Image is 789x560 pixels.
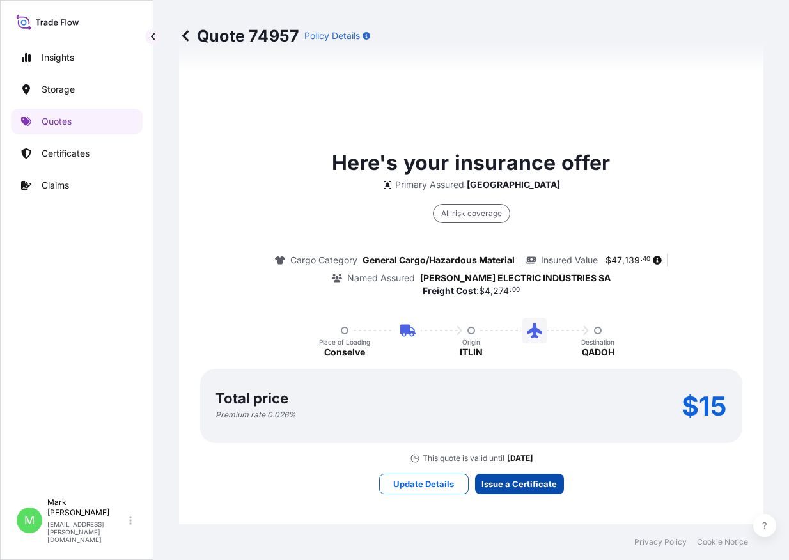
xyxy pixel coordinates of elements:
span: . [641,257,643,261]
p: Primary Assured [395,178,464,191]
button: Update Details [379,474,469,494]
p: Here's your insurance offer [332,148,610,178]
p: General Cargo/Hazardous Material [363,254,515,267]
span: 47 [611,256,622,265]
p: $15 [682,396,727,416]
button: Issue a Certificate [475,474,564,494]
p: This quote is valid until [423,453,504,463]
a: Storage [11,77,143,102]
p: Storage [42,83,75,96]
p: Origin [462,338,480,346]
a: Insights [11,45,143,70]
span: , [490,286,493,295]
p: [DATE] [507,453,533,463]
p: Place of Loading [319,338,370,346]
span: , [622,256,625,265]
span: M [24,514,35,527]
p: Mark [PERSON_NAME] [47,497,127,518]
a: Claims [11,173,143,198]
a: Privacy Policy [634,537,687,547]
p: Policy Details [304,29,360,42]
p: Cargo Category [290,254,357,267]
p: Issue a Certificate [481,478,557,490]
p: [PERSON_NAME] ELECTRIC INDUSTRIES SA [420,272,611,284]
p: ITLIN [460,346,483,359]
a: Cookie Notice [697,537,748,547]
div: All risk coverage [433,204,510,223]
p: Insured Value [541,254,598,267]
p: Named Assured [347,272,415,284]
p: [GEOGRAPHIC_DATA] [467,178,560,191]
p: Claims [42,179,69,192]
p: Quote 74957 [179,26,299,46]
a: Certificates [11,141,143,166]
p: Conselve [324,346,365,359]
span: $ [479,286,485,295]
b: Freight Cost [423,285,476,296]
a: Quotes [11,109,143,134]
p: Quotes [42,115,72,128]
p: Premium rate 0.026 % [215,410,296,420]
p: Destination [581,338,614,346]
p: : [423,284,520,297]
span: 4 [485,286,490,295]
p: Total price [215,392,288,405]
p: Certificates [42,147,90,160]
span: $ [605,256,611,265]
p: QADOH [582,346,614,359]
span: . [510,288,512,292]
span: 274 [493,286,509,295]
p: [EMAIL_ADDRESS][PERSON_NAME][DOMAIN_NAME] [47,520,127,543]
p: Insights [42,51,74,64]
span: 40 [643,257,650,261]
p: Update Details [393,478,454,490]
span: 00 [512,288,520,292]
span: 139 [625,256,640,265]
